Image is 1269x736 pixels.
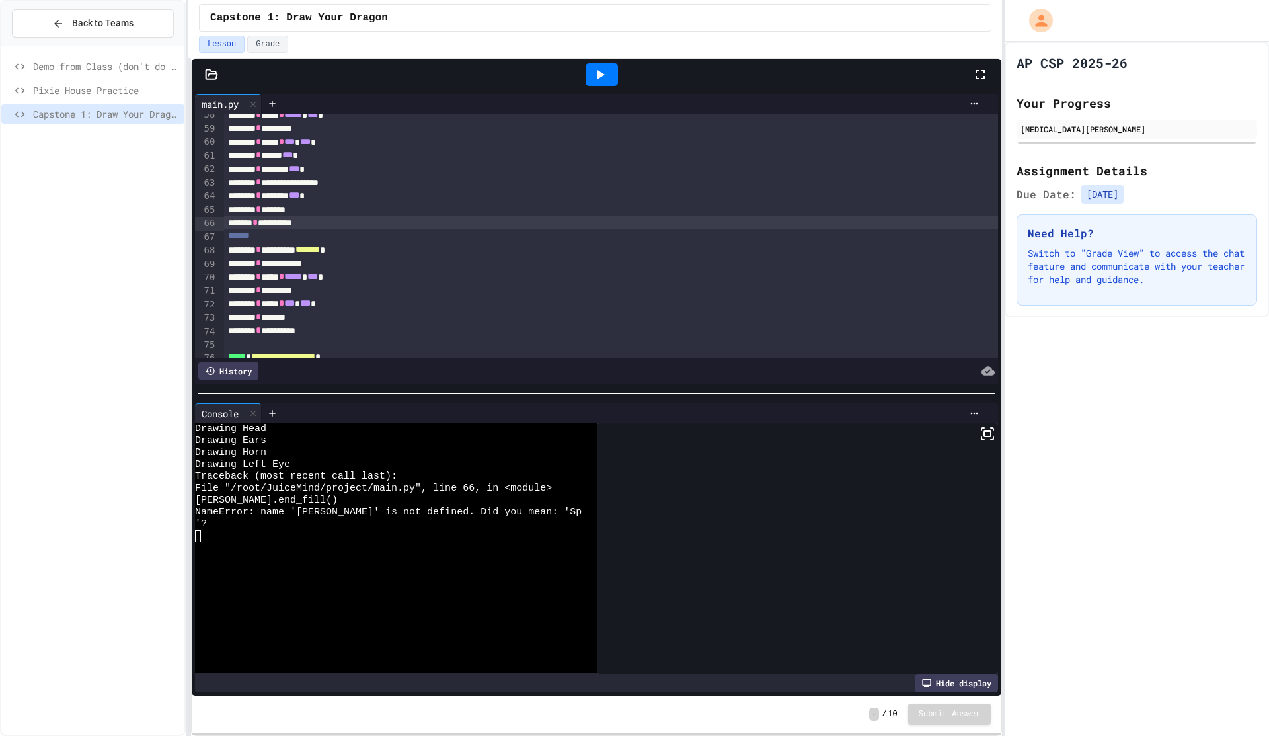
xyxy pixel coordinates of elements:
[195,163,217,176] div: 62
[195,298,217,311] div: 72
[195,339,217,352] div: 75
[195,122,217,136] div: 59
[195,244,217,257] div: 68
[195,423,266,435] span: Drawing Head
[195,471,397,483] span: Traceback (most recent call last):
[869,708,879,721] span: -
[72,17,134,30] span: Back to Teams
[195,447,266,459] span: Drawing Horn
[195,352,217,365] div: 76
[33,60,179,73] span: Demo from Class (don't do until we discuss)
[195,483,552,495] span: File "/root/JuiceMind/project/main.py", line 66, in <module>
[195,518,207,530] span: '?
[195,258,217,271] div: 69
[915,674,998,692] div: Hide display
[195,94,262,114] div: main.py
[1017,161,1257,180] h2: Assignment Details
[33,83,179,97] span: Pixie House Practice
[195,271,217,284] div: 70
[195,231,217,244] div: 67
[195,459,290,471] span: Drawing Left Eye
[195,136,217,149] div: 60
[12,9,174,38] button: Back to Teams
[1028,225,1246,241] h3: Need Help?
[195,190,217,203] div: 64
[882,709,886,719] span: /
[1081,185,1124,204] span: [DATE]
[908,704,991,725] button: Submit Answer
[1020,123,1253,135] div: [MEDICAL_DATA][PERSON_NAME]
[195,325,217,339] div: 74
[195,149,217,163] div: 61
[195,507,617,518] span: NameError: name '[PERSON_NAME]' is not defined. Did you mean: 'Sparkles
[195,495,338,507] span: [PERSON_NAME].end_fill()
[195,435,266,447] span: Drawing Ears
[195,204,217,217] div: 65
[199,36,245,53] button: Lesson
[195,177,217,190] div: 63
[195,217,217,230] div: 66
[1015,5,1056,36] div: My Account
[210,10,388,26] span: Capstone 1: Draw Your Dragon
[195,403,262,423] div: Console
[888,709,897,719] span: 10
[1017,54,1128,72] h1: AP CSP 2025-26
[919,709,981,719] span: Submit Answer
[195,284,217,298] div: 71
[198,362,258,380] div: History
[195,407,245,421] div: Console
[195,108,217,122] div: 58
[195,97,245,111] div: main.py
[1028,247,1246,286] p: Switch to "Grade View" to access the chat feature and communicate with your teacher for help and ...
[1017,94,1257,112] h2: Your Progress
[247,36,288,53] button: Grade
[195,311,217,325] div: 73
[33,107,179,121] span: Capstone 1: Draw Your Dragon
[1017,186,1076,202] span: Due Date:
